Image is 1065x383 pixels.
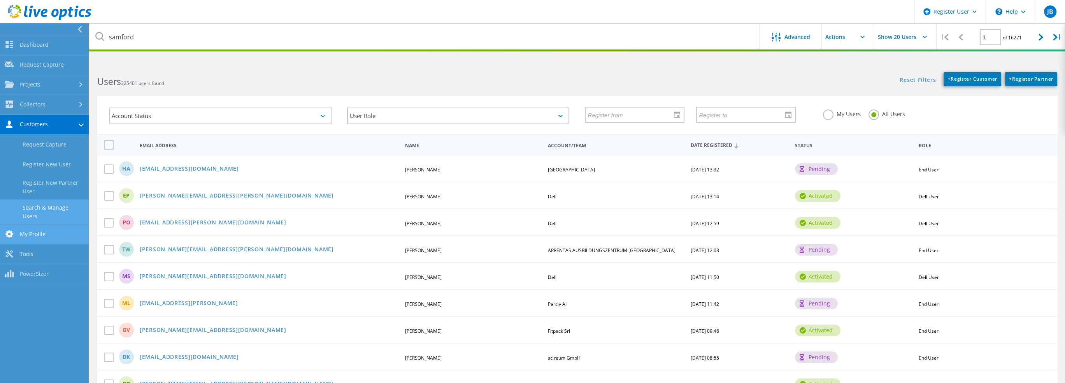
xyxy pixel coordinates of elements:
svg: \n [995,8,1002,15]
span: Fitpack Srl [547,328,570,334]
span: DK [123,354,130,360]
span: [DATE] 12:59 [691,220,719,227]
span: Advanced [784,34,810,40]
span: Dell User [919,274,939,281]
a: [EMAIL_ADDRESS][PERSON_NAME] [140,300,238,307]
span: ML [122,300,130,306]
span: Date Registered [691,143,788,148]
span: [DATE] 13:32 [691,166,719,173]
input: Search users by name, email, company, etc. [89,23,760,51]
a: [EMAIL_ADDRESS][DOMAIN_NAME] [140,166,239,173]
span: APRENTAS AUSBILDUNGSZENTRUM [GEOGRAPHIC_DATA] [547,247,675,254]
span: GV [123,327,130,333]
span: Dell [547,193,556,200]
a: [PERSON_NAME][EMAIL_ADDRESS][DOMAIN_NAME] [140,274,286,280]
a: [EMAIL_ADDRESS][DOMAIN_NAME] [140,354,239,361]
span: End User [919,301,939,307]
span: End User [919,247,939,254]
div: pending [795,244,838,256]
a: [PERSON_NAME][EMAIL_ADDRESS][PERSON_NAME][DOMAIN_NAME] [140,247,334,253]
div: activated [795,217,840,229]
div: activated [795,190,840,202]
span: Dell [547,220,556,227]
a: Live Optics Dashboard [8,16,91,22]
span: Email Address [140,143,398,148]
a: +Register Customer [944,72,1001,86]
span: EP [123,193,130,198]
b: Users [97,75,121,88]
span: [DATE] 09:46 [691,328,719,334]
a: [PERSON_NAME][EMAIL_ADDRESS][PERSON_NAME][DOMAIN_NAME] [140,193,334,199]
span: Role [919,143,1045,148]
span: HA [122,166,130,171]
span: Account/Team [547,143,684,148]
span: [PERSON_NAME] [405,220,441,227]
span: PO [123,220,130,225]
div: | [937,23,953,51]
span: Perciv AI [547,301,566,307]
span: [PERSON_NAME] [405,193,441,200]
span: [DATE] 08:55 [691,355,719,361]
b: + [1009,76,1012,82]
span: Dell User [919,193,939,200]
span: JB [1047,9,1053,15]
span: Register Partner [1009,76,1053,82]
span: Status [795,143,912,148]
span: [PERSON_NAME] [405,301,441,307]
span: Register Customer [947,76,997,82]
a: +Register Partner [1005,72,1057,86]
span: [PERSON_NAME] [405,355,441,361]
a: [EMAIL_ADDRESS][PERSON_NAME][DOMAIN_NAME] [140,220,286,226]
span: [PERSON_NAME] [405,274,441,281]
span: [DATE] 13:14 [691,193,719,200]
a: [PERSON_NAME][EMAIL_ADDRESS][DOMAIN_NAME] [140,327,286,334]
span: End User [919,355,939,361]
span: [DATE] 12:08 [691,247,719,254]
span: MS [122,274,130,279]
span: of 16271 [1003,34,1022,41]
div: activated [795,325,840,336]
span: Dell [547,274,556,281]
div: Account Status [109,108,332,124]
div: pending [795,298,838,309]
span: End User [919,166,939,173]
b: + [947,76,951,82]
span: [DATE] 11:42 [691,301,719,307]
span: [DATE] 11:50 [691,274,719,281]
label: All Users [868,109,905,117]
span: [GEOGRAPHIC_DATA] [547,166,595,173]
span: [PERSON_NAME] [405,166,441,173]
span: TW [122,247,131,252]
div: pending [795,351,838,363]
a: Reset Filters [900,77,936,84]
span: Name [405,143,541,148]
label: My Users [823,109,861,117]
span: 325401 users found [121,80,164,86]
span: End User [919,328,939,334]
div: activated [795,271,840,282]
div: pending [795,163,838,175]
input: Register from [586,107,678,122]
div: User Role [347,108,570,124]
span: Dell User [919,220,939,227]
span: scireum GmbH [547,355,580,361]
div: | [1049,23,1065,51]
input: Register to [697,107,790,122]
span: [PERSON_NAME] [405,328,441,334]
span: [PERSON_NAME] [405,247,441,254]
